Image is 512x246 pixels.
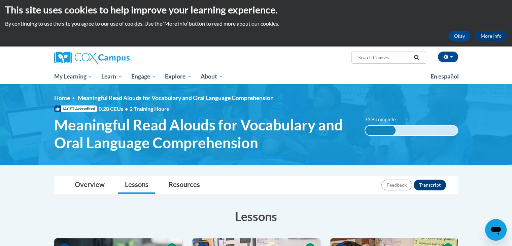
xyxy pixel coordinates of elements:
[97,69,127,84] a: Learn
[201,72,224,81] span: About
[54,105,97,112] span: IACET Accredited
[127,69,161,84] a: Engage
[411,54,421,62] button: Search
[414,180,446,190] button: Transcript
[365,126,396,135] div: 33%
[50,69,97,84] a: My Learning
[381,180,412,190] button: Feedback
[54,94,70,101] a: Home
[101,72,123,81] span: Learn
[54,52,182,64] a: Cox Campus
[54,52,130,64] img: Cox Campus
[44,69,468,84] div: Main menu
[161,69,196,84] a: Explore
[426,69,463,84] a: En español
[5,3,507,17] h2: This site uses cookies to help improve your learning experience.
[54,208,458,225] h3: Lessons
[357,54,411,62] input: Search Courses
[475,31,507,41] a: More Info
[162,176,207,194] a: Resources
[485,219,507,241] iframe: Button to launch messaging window
[5,20,507,27] p: By continuing to use the site you agree to our use of cookies. Use the ‘More info’ button to read...
[438,52,458,62] button: Account Settings
[54,72,93,81] span: My Learning
[365,116,403,123] label: 33% complete
[78,94,274,101] span: Meaningful Read Alouds for Vocabulary and Oral Language Comprehension
[131,72,157,81] span: Engage
[118,176,155,194] a: Lessons
[130,105,169,112] span: 2 Training Hours
[125,105,128,112] span: •
[165,72,192,81] span: Explore
[196,69,228,84] a: About
[68,176,111,194] a: Overview
[54,116,355,152] span: Meaningful Read Alouds for Vocabulary and Oral Language Comprehension
[99,105,130,113] span: 0.20 CEUs
[431,73,459,80] span: En español
[449,31,470,41] button: Okay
